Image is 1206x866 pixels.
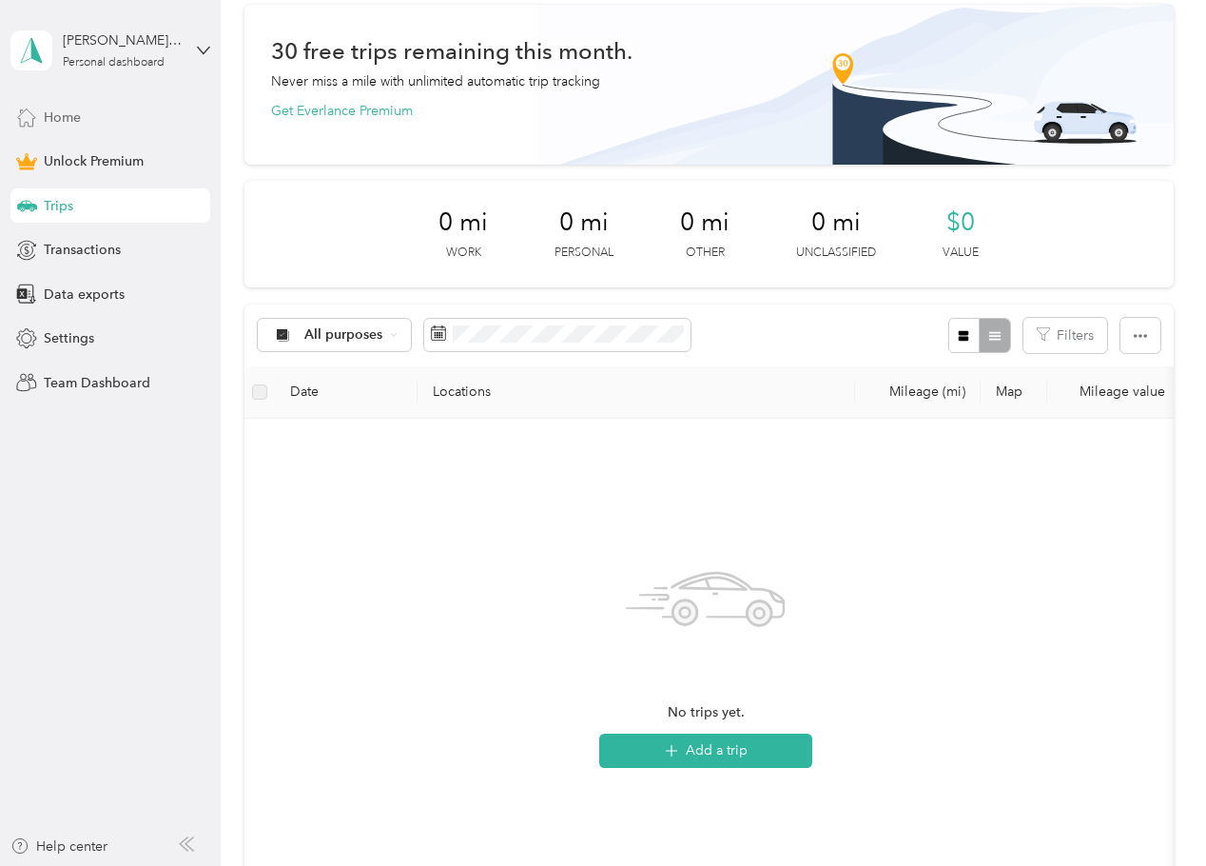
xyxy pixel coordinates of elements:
[943,245,979,262] p: Value
[44,285,125,305] span: Data exports
[271,101,413,121] button: Get Everlance Premium
[946,207,975,238] span: $0
[275,366,418,419] th: Date
[63,30,182,50] div: [PERSON_NAME][EMAIL_ADDRESS][DOMAIN_NAME]
[44,240,121,260] span: Transactions
[1047,366,1180,419] th: Mileage value
[44,108,81,128] span: Home
[554,245,613,262] p: Personal
[559,207,609,238] span: 0 mi
[599,734,812,768] button: Add a trip
[855,366,981,419] th: Mileage (mi)
[44,196,73,216] span: Trips
[811,207,861,238] span: 0 mi
[63,57,165,69] div: Personal dashboard
[668,702,745,723] span: No trips yet.
[418,366,855,419] th: Locations
[10,836,107,856] button: Help center
[438,207,488,238] span: 0 mi
[686,245,725,262] p: Other
[537,5,1174,165] img: Banner
[44,373,150,393] span: Team Dashboard
[44,151,144,171] span: Unlock Premium
[981,366,1047,419] th: Map
[1023,318,1107,353] button: Filters
[680,207,729,238] span: 0 mi
[1099,759,1206,866] iframe: Everlance-gr Chat Button Frame
[271,41,632,61] h1: 30 free trips remaining this month.
[304,328,383,342] span: All purposes
[796,245,876,262] p: Unclassified
[446,245,481,262] p: Work
[271,71,600,91] p: Never miss a mile with unlimited automatic trip tracking
[44,328,94,348] span: Settings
